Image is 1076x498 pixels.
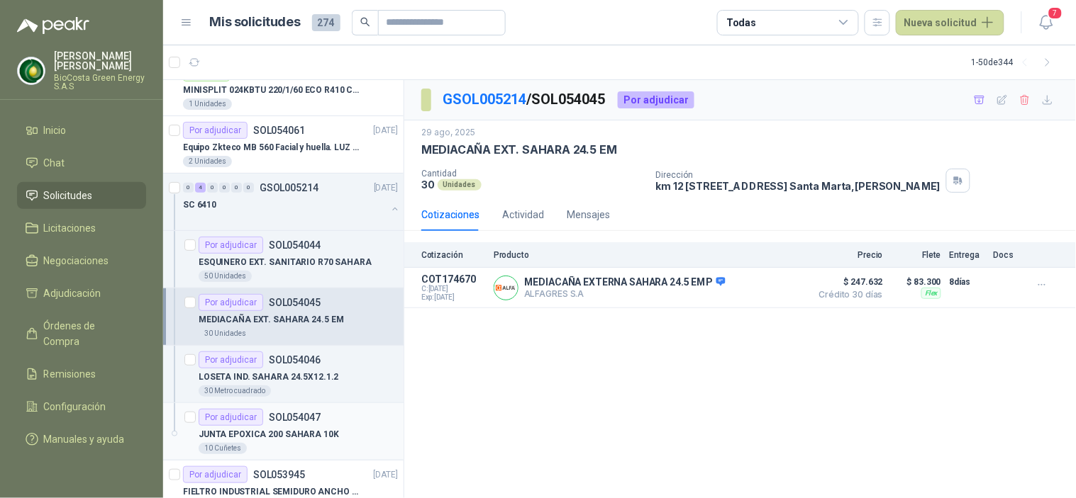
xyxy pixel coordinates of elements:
[199,351,263,368] div: Por adjudicar
[17,17,89,34] img: Logo peakr
[896,10,1004,35] button: Nueva solicitud
[1033,10,1059,35] button: 7
[421,142,617,157] p: MEDIACAÑA EXT. SAHARA 24.5 EM
[443,89,606,111] p: / SOL054045
[374,124,398,137] p: [DATE]
[199,409,263,426] div: Por adjudicar
[54,74,146,91] p: BioCosta Green Energy S.A.S
[17,426,146,453] a: Manuales y ayuda
[199,385,271,397] div: 30 Metro cuadrado
[17,312,146,355] a: Órdenes de Compra
[443,91,526,108] a: GSOL005214
[163,403,404,460] a: Por adjudicarSOL054047JUNTA EPOXICA 200 SAHARA 10K10 Cuñetes
[567,207,610,222] div: Mensajes
[44,188,93,203] span: Solicitudes
[44,285,101,301] span: Adjudicación
[618,91,694,108] div: Por adjudicar
[421,207,479,222] div: Cotizaciones
[199,271,252,282] div: 50 Unidades
[17,182,146,209] a: Solicitudes
[892,250,941,260] p: Flete
[163,116,404,174] a: Por adjudicarSOL054061[DATE] Equipo Zkteco MB 560 Facial y huella. LUZ VISIBLE2 Unidades
[199,294,263,311] div: Por adjudicar
[994,250,1022,260] p: Docs
[374,468,398,482] p: [DATE]
[421,169,645,179] p: Cantidad
[812,290,883,299] span: Crédito 30 días
[183,122,248,139] div: Por adjudicar
[892,273,941,290] p: $ 83.300
[231,183,242,193] div: 0
[374,181,398,195] p: [DATE]
[421,179,435,191] p: 30
[44,253,109,268] span: Negociaciones
[163,231,404,288] a: Por adjudicarSOL054044ESQUINERO EXT. SANITARIO R70 SAHARA50 Unidades
[260,183,318,193] p: GSOL005214
[524,276,726,289] p: MEDIACAÑA EXTERNA SAHARA 24.5 EMP
[421,126,475,140] p: 29 ago, 2025
[183,198,216,212] p: SC 6410
[438,179,482,191] div: Unidades
[18,57,45,84] img: Company Logo
[17,215,146,242] a: Licitaciones
[502,207,544,222] div: Actividad
[421,293,485,302] span: Exp: [DATE]
[494,250,804,260] p: Producto
[183,179,401,225] a: 0 4 0 0 0 0 GSOL005214[DATE] SC 6410
[44,155,65,171] span: Chat
[44,318,133,349] span: Órdenes de Compra
[17,247,146,274] a: Negociaciones
[44,431,125,447] span: Manuales y ayuda
[163,59,404,116] a: RecibidoSOL054363[DATE] MINISPLIT 024KBTU 220/1/60 ECO R410 C/FR1 Unidades
[950,250,985,260] p: Entrega
[199,328,252,339] div: 30 Unidades
[656,180,941,192] p: km 12 [STREET_ADDRESS] Santa Marta , [PERSON_NAME]
[17,149,146,176] a: Chat
[421,250,485,260] p: Cotización
[921,288,941,299] div: Flex
[17,393,146,420] a: Configuración
[183,183,194,193] div: 0
[183,98,232,110] div: 1 Unidades
[183,466,248,483] div: Por adjudicar
[199,313,344,327] p: MEDIACAÑA EXT. SAHARA 24.5 EM
[199,428,339,441] p: JUNTA EPOXICA 200 SAHARA 10K
[494,276,518,300] img: Company Logo
[421,273,485,285] p: COT174670
[163,288,404,346] a: Por adjudicarSOL054045MEDIACAÑA EXT. SAHARA 24.5 EM30 Unidades
[183,141,360,154] p: Equipo Zkteco MB 560 Facial y huella. LUZ VISIBLE
[183,84,360,97] p: MINISPLIT 024KBTU 220/1/60 ECO R410 C/FR
[44,123,67,138] span: Inicio
[163,346,404,403] a: Por adjudicarSOL054046LOSETA IND. SAHARA 24.5X12.1.230 Metro cuadrado
[312,14,340,31] span: 274
[524,288,726,299] p: ALFAGRES S.A
[44,366,96,382] span: Remisiones
[269,298,321,307] p: SOL054045
[17,117,146,144] a: Inicio
[54,51,146,71] p: [PERSON_NAME] [PERSON_NAME]
[199,256,372,269] p: ESQUINERO EXT. SANITARIO R70 SAHARA
[199,370,338,384] p: LOSETA IND. SAHARA 24.5X12.1.2
[269,355,321,365] p: SOL054046
[210,12,301,33] h1: Mis solicitudes
[421,285,485,293] span: C: [DATE]
[207,183,218,193] div: 0
[812,273,883,290] span: $ 247.632
[44,220,96,236] span: Licitaciones
[656,170,941,180] p: Dirección
[199,443,247,454] div: 10 Cuñetes
[199,237,263,254] div: Por adjudicar
[17,280,146,307] a: Adjudicación
[183,156,232,167] div: 2 Unidades
[950,273,985,290] p: 8 días
[726,15,756,30] div: Todas
[195,183,206,193] div: 4
[1048,6,1063,20] span: 7
[44,399,106,414] span: Configuración
[812,250,883,260] p: Precio
[269,412,321,422] p: SOL054047
[243,183,254,193] div: 0
[17,361,146,387] a: Remisiones
[219,183,230,193] div: 0
[253,125,305,135] p: SOL054061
